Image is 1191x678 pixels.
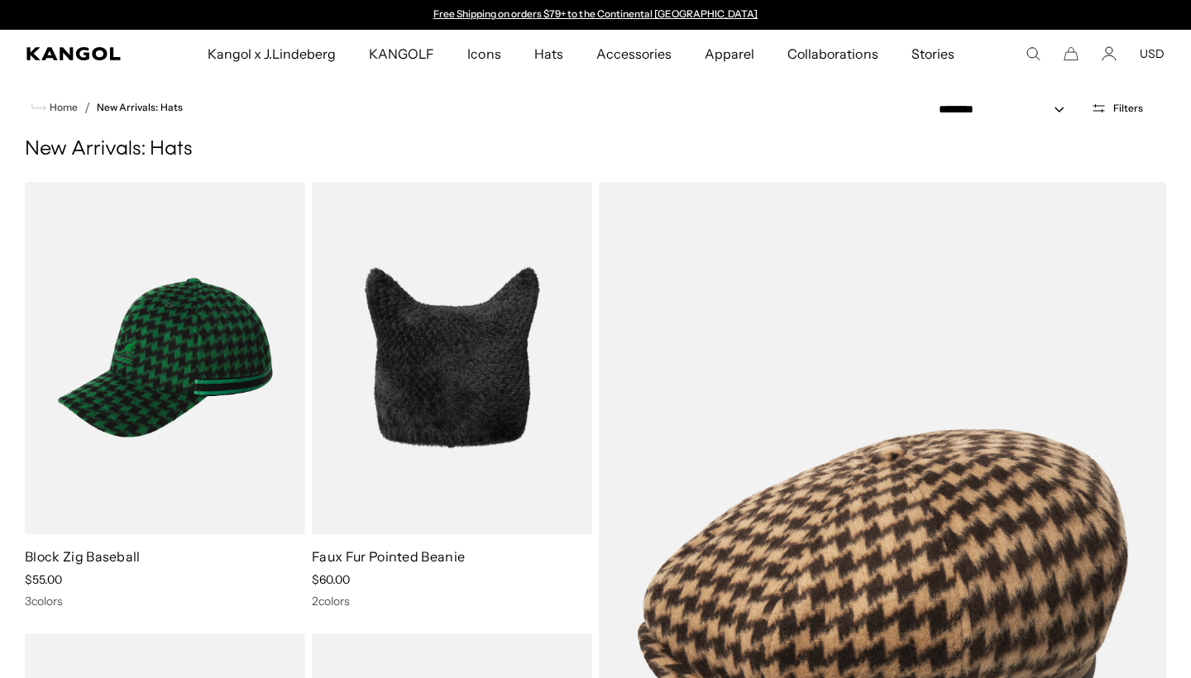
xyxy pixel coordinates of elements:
span: $60.00 [312,572,350,587]
span: Stories [911,30,954,78]
div: 3 colors [25,594,305,609]
button: Open filters [1081,101,1153,116]
a: Faux Fur Pointed Beanie [312,548,465,565]
img: Faux Fur Pointed Beanie [312,182,592,534]
h1: New Arrivals: Hats [25,137,1166,162]
a: Stories [895,30,971,78]
span: Icons [467,30,500,78]
slideshow-component: Announcement bar [425,8,766,21]
div: 2 colors [312,594,592,609]
span: Apparel [705,30,754,78]
a: Account [1102,46,1117,61]
summary: Search here [1026,46,1040,61]
span: Home [46,102,78,113]
a: Accessories [580,30,688,78]
a: Home [31,100,78,115]
img: Block Zig Baseball [25,182,305,534]
li: / [78,98,90,117]
span: Filters [1113,103,1143,114]
button: USD [1140,46,1165,61]
a: Kangol x J.Lindeberg [191,30,353,78]
div: 1 of 2 [425,8,766,21]
span: Hats [534,30,563,78]
span: $55.00 [25,572,62,587]
a: Block Zig Baseball [25,548,141,565]
a: New Arrivals: Hats [97,102,183,113]
span: KANGOLF [369,30,434,78]
a: Apparel [688,30,771,78]
a: Free Shipping on orders $79+ to the Continental [GEOGRAPHIC_DATA] [433,7,758,20]
select: Sort by: Featured [932,101,1081,118]
div: Announcement [425,8,766,21]
a: Hats [518,30,580,78]
span: Kangol x J.Lindeberg [208,30,337,78]
span: Collaborations [787,30,878,78]
button: Cart [1064,46,1079,61]
a: Collaborations [771,30,894,78]
span: Accessories [596,30,672,78]
a: KANGOLF [352,30,451,78]
a: Icons [451,30,517,78]
a: Kangol [26,47,136,60]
